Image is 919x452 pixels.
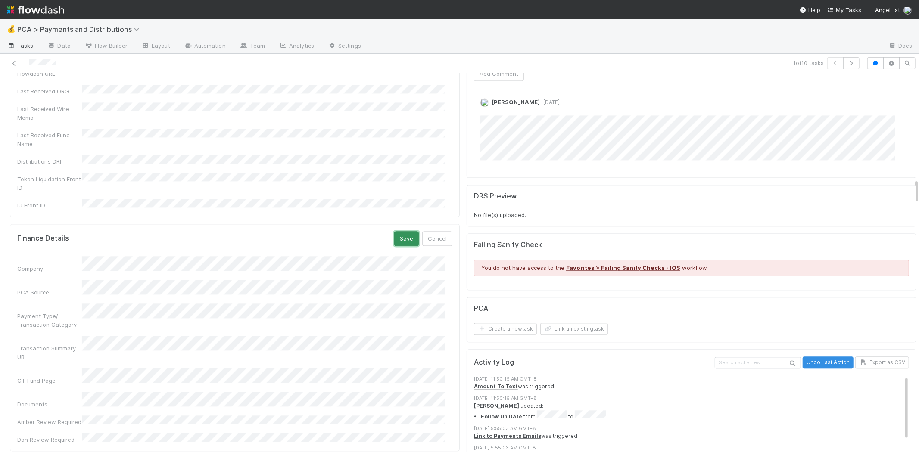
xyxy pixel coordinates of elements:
button: Link an existingtask [540,323,608,335]
div: Transaction Summary URL [17,344,82,361]
span: [DATE] [540,99,560,105]
div: Help [800,6,820,14]
a: Automation [177,40,233,53]
div: [DATE] 11:50:16 AM GMT+8 [474,395,916,402]
a: Amount To Text [474,383,518,390]
a: Analytics [272,40,321,53]
a: My Tasks [827,6,861,14]
div: Last Received Fund Name [17,131,82,148]
button: Save [394,231,419,246]
div: was triggered [474,432,916,440]
img: logo-inverted-e16ddd16eac7371096b0.svg [7,3,64,17]
a: Layout [134,40,177,53]
a: Flow Builder [78,40,134,53]
div: Documents [17,400,82,409]
div: [DATE] 5:55:03 AM GMT+8 [474,425,916,432]
span: [PERSON_NAME] [492,99,540,105]
h5: Failing Sanity Check [474,241,909,249]
div: Last Received Wire Memo [17,105,82,122]
span: AngelList [875,6,900,13]
strong: Follow Up Date [481,413,522,419]
span: 💰 [7,25,16,33]
input: Search activities... [715,357,801,368]
a: Favorites > Failing Sanity Checks - IOS [566,264,680,271]
div: Payment Type/ Transaction Category [17,312,82,329]
span: My Tasks [827,6,861,13]
div: Distributions DRI [17,157,82,166]
button: Add Comment [474,66,524,81]
span: Tasks [7,41,34,50]
a: Team [233,40,272,53]
div: IU Front ID [17,201,82,210]
div: Amber Review Required [17,418,82,426]
div: Don Review Required [17,435,82,444]
button: Cancel [422,231,452,246]
div: You do not have access to the workflow. [474,260,909,276]
img: avatar_99e80e95-8f0d-4917-ae3c-b5dad577a2b5.png [480,98,489,107]
div: CT Fund Page [17,376,82,385]
div: [DATE] 5:55:03 AM GMT+8 [474,444,916,452]
div: [DATE] 11:50:16 AM GMT+8 [474,375,916,383]
h5: DRS Preview [474,192,517,201]
div: PCA Source [17,288,82,297]
span: PCA > Payments and Distributions [17,25,144,34]
button: Undo Last Action [803,356,854,368]
img: avatar_99e80e95-8f0d-4917-ae3c-b5dad577a2b5.png [903,6,912,15]
a: Settings [321,40,368,53]
div: was triggered [474,383,916,390]
strong: [PERSON_NAME] [474,402,519,409]
div: Last Received ORG [17,87,82,96]
div: updated: [474,402,916,420]
h5: Finance Details [17,234,69,243]
div: Token Liquidation Front ID [17,175,82,192]
a: Docs [882,40,919,53]
li: from to [481,410,916,421]
span: Flow Builder [84,41,128,50]
h5: PCA [474,304,488,313]
div: Company [17,264,82,273]
span: 1 of 10 tasks [793,59,824,67]
button: Export as CSV [855,356,909,368]
button: Create a newtask [474,323,537,335]
h5: Activity Log [474,358,713,367]
a: Data [40,40,78,53]
div: No file(s) uploaded. [474,192,909,220]
a: Link to Payments Emails [474,433,541,439]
